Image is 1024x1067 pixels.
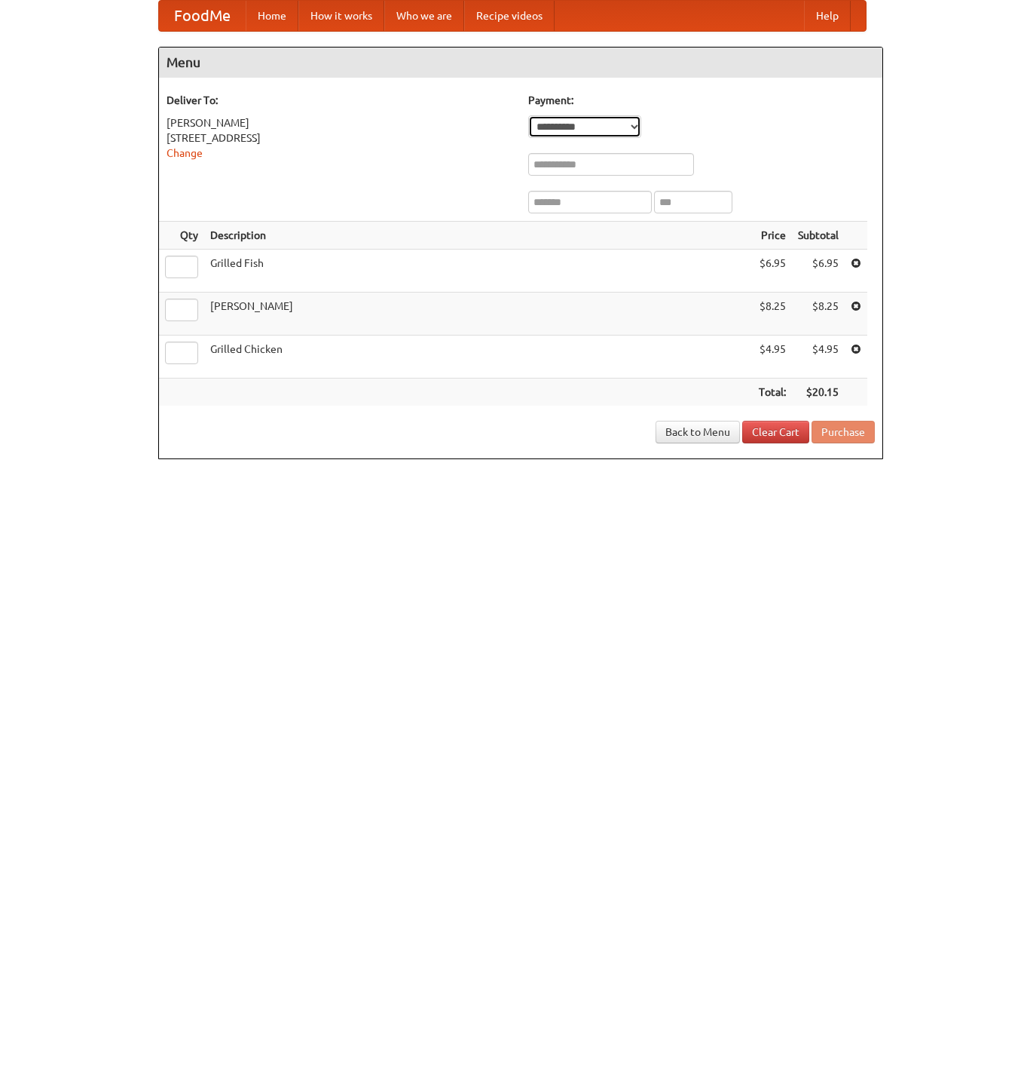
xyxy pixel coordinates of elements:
th: Subtotal [792,222,845,250]
td: $6.95 [792,250,845,293]
h5: Payment: [528,93,875,108]
td: $8.25 [792,293,845,336]
a: Change [167,147,203,159]
a: How it works [298,1,384,31]
td: Grilled Fish [204,250,753,293]
a: Help [804,1,851,31]
td: $8.25 [753,293,792,336]
a: Clear Cart [742,421,809,443]
td: $4.95 [753,336,792,379]
th: Qty [159,222,204,250]
a: Recipe videos [464,1,555,31]
button: Purchase [812,421,875,443]
td: [PERSON_NAME] [204,293,753,336]
a: Who we are [384,1,464,31]
h5: Deliver To: [167,93,513,108]
div: [PERSON_NAME] [167,115,513,130]
a: Home [246,1,298,31]
a: FoodMe [159,1,246,31]
th: Total: [753,379,792,406]
h4: Menu [159,48,882,78]
th: $20.15 [792,379,845,406]
div: [STREET_ADDRESS] [167,130,513,146]
td: $6.95 [753,250,792,293]
th: Price [753,222,792,250]
th: Description [204,222,753,250]
td: Grilled Chicken [204,336,753,379]
a: Back to Menu [656,421,740,443]
td: $4.95 [792,336,845,379]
